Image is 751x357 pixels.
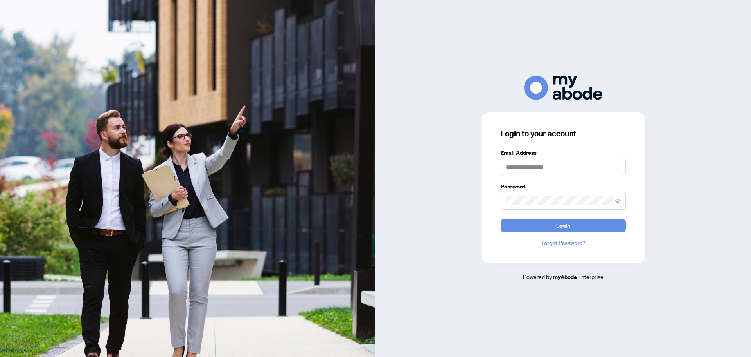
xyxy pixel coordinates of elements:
[501,239,626,247] a: Forgot Password?
[578,273,604,280] span: Enterprise
[501,219,626,232] button: Login
[501,182,626,191] label: Password
[523,273,552,280] span: Powered by
[556,219,570,232] span: Login
[501,128,626,139] h3: Login to your account
[524,76,602,100] img: ma-logo
[501,149,626,157] label: Email Address
[615,198,621,203] span: eye-invisible
[553,273,577,281] a: myAbode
